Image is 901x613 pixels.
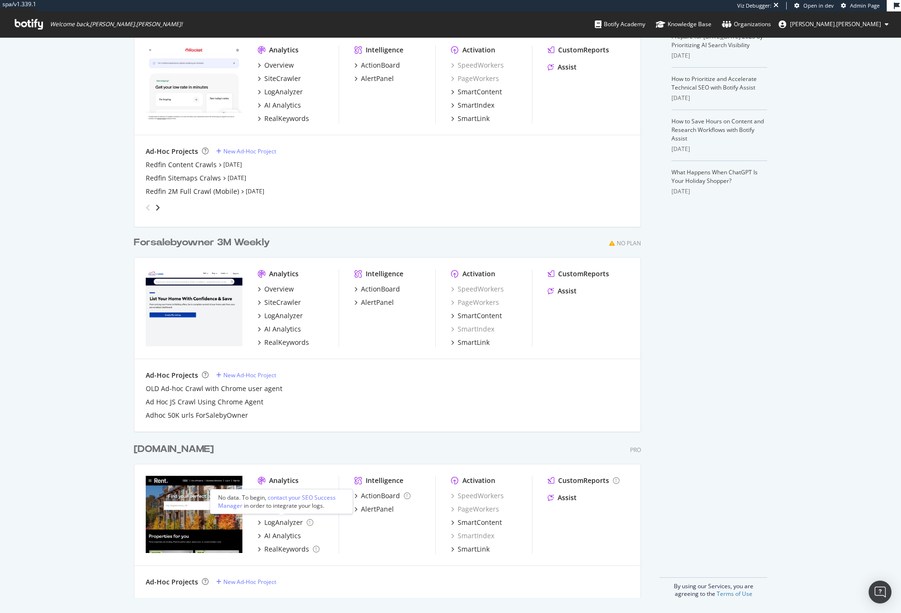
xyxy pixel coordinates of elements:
a: RealKeywords [258,544,320,554]
a: Overview [258,60,294,70]
a: SiteCrawler [258,74,301,83]
div: Viz Debugger: [737,2,771,10]
div: SmartContent [458,87,502,97]
a: ActionBoard [354,284,400,294]
div: ActionBoard [361,491,400,501]
div: Ad-Hoc Projects [146,371,198,380]
div: LogAnalyzer [264,311,303,321]
div: Activation [462,45,495,55]
a: Terms of Use [717,590,752,598]
a: AI Analytics [258,100,301,110]
div: Assist [558,62,577,72]
a: ActionBoard [354,491,410,501]
div: SiteCrawler [264,74,301,83]
a: AI Analytics [258,324,301,334]
div: angle-left [142,200,154,215]
div: SiteCrawler [264,298,301,307]
div: SmartLink [458,114,490,123]
div: Intelligence [366,45,403,55]
a: Ad Hoc JS Crawl Using Chrome Agent [146,397,263,407]
a: Assist [548,493,577,502]
div: AlertPanel [361,504,394,514]
div: New Ad-Hoc Project [223,578,276,586]
a: ActionBoard [354,60,400,70]
a: Assist [548,286,577,296]
a: SmartIndex [451,531,494,541]
a: SmartLink [451,338,490,347]
a: AI Analytics [258,531,301,541]
div: SpeedWorkers [451,491,504,501]
div: Overview [264,284,294,294]
div: Knowledge Base [656,20,711,29]
a: Redfin Content Crawls [146,160,217,170]
div: Ad-Hoc Projects [146,147,198,156]
div: RealKeywords [264,544,309,554]
div: contact your SEO Success Manager [218,493,336,510]
div: CustomReports [558,269,609,279]
div: Ad-Hoc Projects [146,577,198,587]
div: [DATE] [671,145,767,153]
a: SmartContent [451,518,502,527]
a: How to Save Hours on Content and Research Workflows with Botify Assist [671,117,764,142]
div: Adhoc 50K urls ForSalebyOwner [146,411,248,420]
a: New Ad-Hoc Project [216,578,276,586]
div: No Plan [617,239,641,247]
div: Analytics [269,476,299,485]
a: SmartLink [451,544,490,554]
a: SiteCrawler [258,298,301,307]
a: Knowledge Base [656,11,711,37]
a: PageWorkers [451,298,499,307]
div: Forsalebyowner 3M Weekly [134,236,270,250]
a: AlertPanel [354,298,394,307]
img: www.rocket.com [146,45,242,122]
a: Open in dev [794,2,834,10]
div: LogAnalyzer [264,518,303,527]
a: LogAnalyzer [258,87,303,97]
a: Organizations [722,11,771,37]
button: [PERSON_NAME].[PERSON_NAME] [771,17,896,32]
span: Open in dev [803,2,834,9]
a: SpeedWorkers [451,284,504,294]
div: Redfin Sitemaps Cralws [146,173,221,183]
a: [DATE] [246,187,264,195]
div: Assist [558,286,577,296]
div: RealKeywords [264,338,309,347]
a: PageWorkers [451,504,499,514]
a: CustomReports [548,269,609,279]
a: CustomReports [548,45,609,55]
a: SmartContent [451,87,502,97]
div: AI Analytics [264,100,301,110]
a: LogAnalyzer [258,518,313,527]
div: New Ad-Hoc Project [223,371,276,379]
div: SmartContent [458,311,502,321]
div: CustomReports [558,476,609,485]
div: Activation [462,476,495,485]
div: [DATE] [671,51,767,60]
div: By using our Services, you are agreeing to the [660,577,767,598]
div: Assist [558,493,577,502]
a: Redfin 2M Full Crawl (Mobile) [146,187,239,196]
div: ActionBoard [361,284,400,294]
div: angle-right [154,203,161,212]
a: PageWorkers [451,74,499,83]
div: [DOMAIN_NAME] [134,442,214,456]
div: Intelligence [366,269,403,279]
div: AlertPanel [361,298,394,307]
a: What Happens When ChatGPT Is Your Holiday Shopper? [671,168,758,185]
a: [DOMAIN_NAME] [134,442,218,456]
div: SmartContent [458,518,502,527]
a: Botify Academy [595,11,645,37]
div: Organizations [722,20,771,29]
div: [DATE] [671,94,767,102]
a: Overview [258,284,294,294]
div: SmartLink [458,338,490,347]
span: Welcome back, [PERSON_NAME].[PERSON_NAME] ! [50,20,182,28]
a: New Ad-Hoc Project [216,371,276,379]
a: AlertPanel [354,74,394,83]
